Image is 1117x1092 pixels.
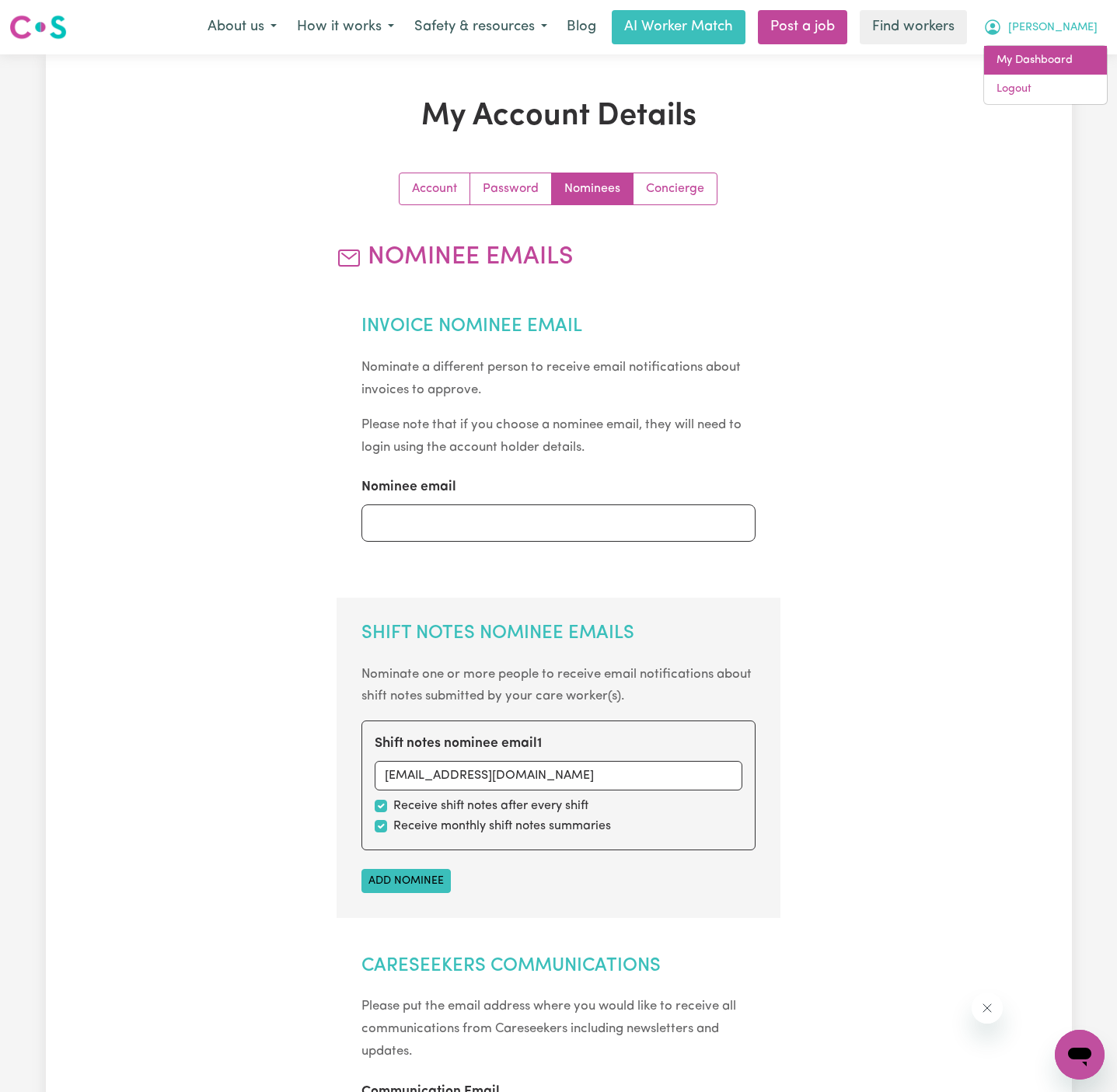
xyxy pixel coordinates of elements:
a: Blog [557,10,606,44]
small: Nominate one or more people to receive email notifications about shift notes submitted by your ca... [361,668,752,703]
a: Update your account [400,173,470,204]
button: Safety & resources [404,11,557,44]
iframe: Close message [972,993,1003,1024]
small: Nominate a different person to receive email notifications about invoices to approve. [361,361,741,396]
a: My Dashboard [984,46,1107,75]
a: Update your password [470,173,552,204]
span: [PERSON_NAME] [1008,19,1098,37]
span: Need any help? [9,11,94,23]
label: Receive shift notes after every shift [393,797,588,815]
button: Add nominee [361,869,451,893]
a: Post a job [758,10,847,44]
label: Nominee email [361,477,456,497]
h2: Shift Notes Nominee Emails [361,623,756,645]
button: How it works [287,11,404,44]
a: Update your nominees [552,173,634,204]
img: Careseekers logo [9,13,67,41]
a: Careseekers logo [9,9,67,45]
h2: Nominee Emails [337,242,780,272]
button: My Account [973,11,1108,44]
a: Logout [984,75,1107,104]
small: Please put the email address where you would like to receive all communications from Careseekers ... [361,1000,736,1058]
h2: Careseekers Communications [361,955,756,978]
h2: Invoice Nominee Email [361,316,756,338]
label: Receive monthly shift notes summaries [393,817,611,836]
div: My Account [983,45,1108,105]
button: About us [197,11,287,44]
a: AI Worker Match [612,10,745,44]
h1: My Account Details [226,98,892,135]
iframe: Button to launch messaging window [1055,1030,1105,1080]
a: Update account manager [634,173,717,204]
label: Shift notes nominee email 1 [375,734,542,754]
a: Find workers [860,10,967,44]
small: Please note that if you choose a nominee email, they will need to login using the account holder ... [361,418,742,454]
